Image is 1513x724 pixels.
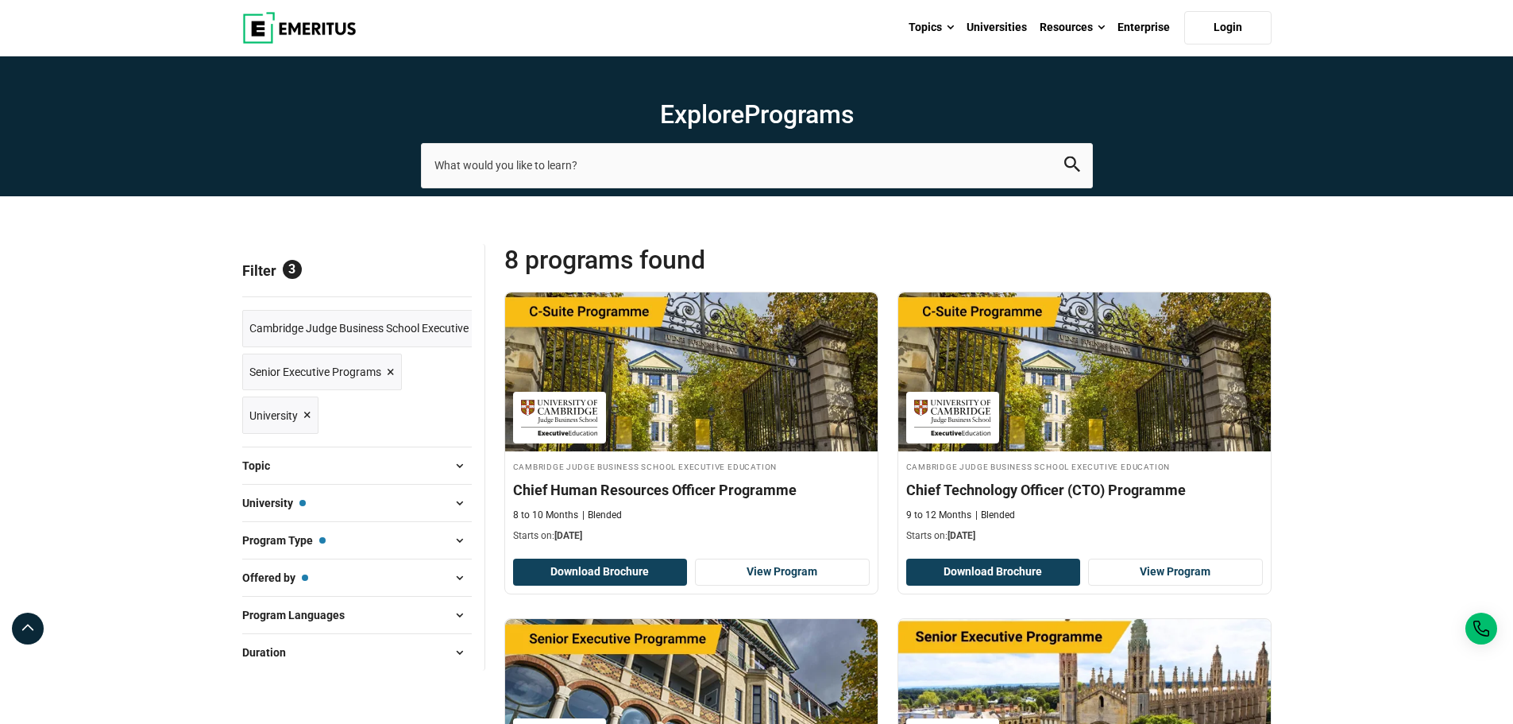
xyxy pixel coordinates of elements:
img: Chief Human Resources Officer Programme | Online Human Resources Course [505,292,878,451]
h4: Cambridge Judge Business School Executive Education [513,459,870,473]
span: Program Languages [242,606,357,624]
p: Starts on: [906,529,1263,543]
img: Cambridge Judge Business School Executive Education [521,400,598,436]
button: Offered by [242,566,472,590]
p: Filter [242,244,472,296]
h4: Chief Human Resources Officer Programme [513,480,870,500]
button: Program Type [242,528,472,552]
span: Topic [242,457,283,474]
p: 8 to 10 Months [513,509,578,522]
a: Leadership Course by Cambridge Judge Business School Executive Education - September 30, 2025 Cam... [898,292,1271,552]
a: Reset all [423,262,472,283]
button: Duration [242,641,472,664]
h4: Chief Technology Officer (CTO) Programme [906,480,1263,500]
button: Download Brochure [906,559,1081,586]
span: × [387,361,395,384]
p: Starts on: [513,529,870,543]
span: University [242,494,306,512]
span: Senior Executive Programs [249,363,381,381]
a: Login [1184,11,1272,45]
span: Programs [744,99,854,130]
span: Duration [242,644,299,661]
button: search [1064,157,1080,175]
button: Topic [242,454,472,478]
h4: Cambridge Judge Business School Executive Education [906,459,1263,473]
p: Blended [582,509,622,522]
a: University × [242,397,318,434]
span: × [303,404,311,427]
button: University [242,491,472,515]
span: 3 [283,260,302,279]
span: University [249,407,298,424]
span: [DATE] [554,530,582,541]
input: search-page [421,143,1093,188]
span: 8 Programs found [504,244,888,276]
img: Chief Technology Officer (CTO) Programme | Online Leadership Course [898,292,1271,451]
button: Program Languages [242,603,472,627]
a: View Program [1088,559,1263,586]
img: Cambridge Judge Business School Executive Education [914,400,991,436]
p: 9 to 12 Months [906,509,971,522]
button: Download Brochure [513,559,688,586]
span: [DATE] [948,530,975,541]
a: Cambridge Judge Business School Executive Education × [242,310,542,347]
a: Human Resources Course by Cambridge Judge Business School Executive Education - September 18, 202... [505,292,878,552]
a: Senior Executive Programs × [242,354,402,391]
span: Cambridge Judge Business School Executive Education [249,319,521,337]
p: Blended [975,509,1015,522]
a: View Program [695,559,870,586]
h1: Explore [421,99,1093,130]
a: search [1064,161,1080,176]
span: Program Type [242,532,326,549]
span: Offered by [242,569,308,587]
